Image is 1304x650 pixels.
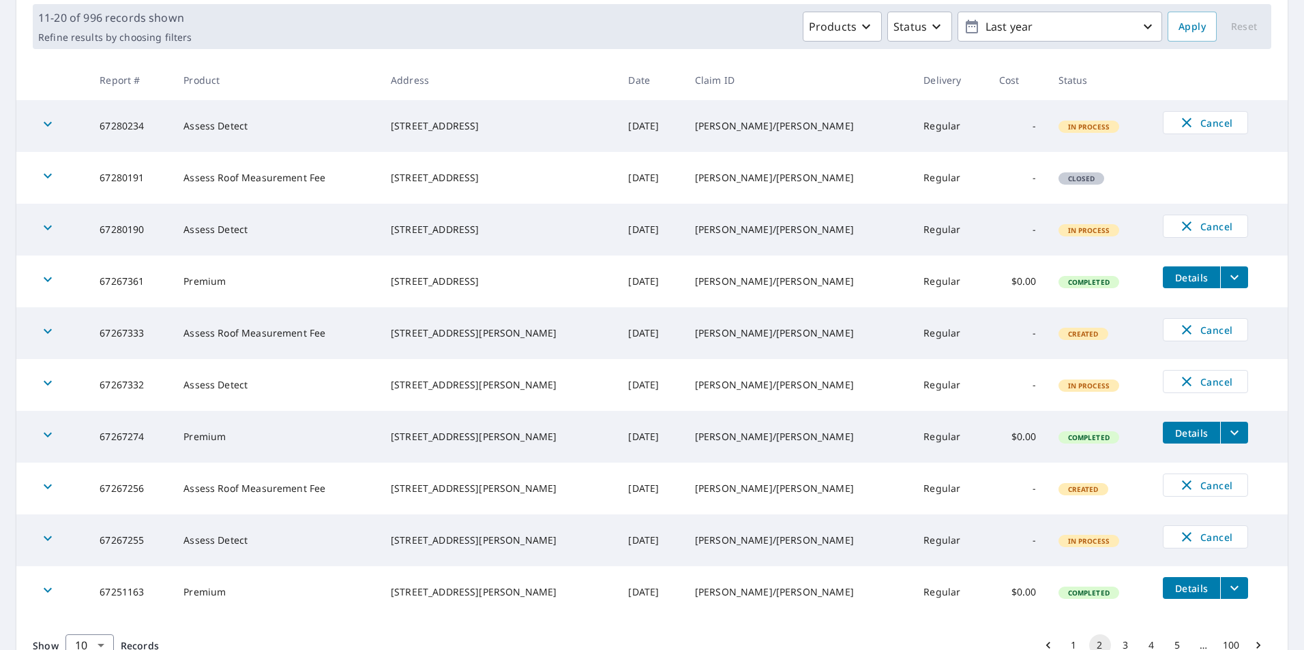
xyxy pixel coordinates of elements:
td: - [988,204,1048,256]
td: Regular [913,359,988,411]
td: 67280234 [89,100,173,152]
button: Status [887,12,952,42]
span: Completed [1060,433,1118,442]
td: [PERSON_NAME]/[PERSON_NAME] [684,359,913,411]
td: [PERSON_NAME]/[PERSON_NAME] [684,100,913,152]
td: [DATE] [617,152,683,204]
td: Regular [913,463,988,514]
td: Assess Detect [173,100,380,152]
span: Details [1171,271,1212,284]
td: Regular [913,204,988,256]
td: [DATE] [617,514,683,566]
td: - [988,152,1048,204]
td: $0.00 [988,411,1048,463]
th: Address [380,60,617,100]
td: [PERSON_NAME]/[PERSON_NAME] [684,411,913,463]
td: Assess Detect [173,204,380,256]
button: Apply [1168,12,1217,42]
td: [DATE] [617,256,683,307]
span: In Process [1060,122,1118,131]
div: [STREET_ADDRESS] [391,275,606,288]
td: Premium [173,566,380,618]
button: Cancel [1163,474,1248,497]
div: [STREET_ADDRESS][PERSON_NAME] [391,482,606,495]
th: Report # [89,60,173,100]
td: Assess Detect [173,514,380,566]
span: Cancel [1177,529,1234,545]
span: Completed [1060,277,1118,287]
button: Cancel [1163,111,1248,134]
button: Cancel [1163,215,1248,238]
span: Details [1171,582,1212,595]
td: [DATE] [617,566,683,618]
td: Assess Roof Measurement Fee [173,307,380,359]
th: Delivery [913,60,988,100]
p: Last year [980,15,1140,39]
td: Assess Roof Measurement Fee [173,463,380,514]
td: - [988,359,1048,411]
td: [PERSON_NAME]/[PERSON_NAME] [684,463,913,514]
td: [DATE] [617,359,683,411]
td: Premium [173,411,380,463]
td: 67280191 [89,152,173,204]
span: Cancel [1177,322,1234,338]
td: 67251163 [89,566,173,618]
td: [PERSON_NAME]/[PERSON_NAME] [684,307,913,359]
span: Completed [1060,588,1118,598]
p: Refine results by choosing filters [38,31,192,44]
td: [PERSON_NAME]/[PERSON_NAME] [684,514,913,566]
td: Regular [913,152,988,204]
td: $0.00 [988,566,1048,618]
td: 67267361 [89,256,173,307]
div: [STREET_ADDRESS][PERSON_NAME] [391,430,606,444]
button: filesDropdownBtn-67267361 [1220,266,1248,288]
span: In Process [1060,226,1118,235]
p: Products [809,18,857,35]
td: Regular [913,514,988,566]
td: [DATE] [617,307,683,359]
td: [DATE] [617,100,683,152]
span: In Process [1060,536,1118,546]
td: Regular [913,566,988,618]
div: [STREET_ADDRESS][PERSON_NAME] [391,326,606,340]
th: Cost [988,60,1048,100]
p: 11-20 of 996 records shown [38,10,192,26]
span: Cancel [1177,114,1234,131]
th: Claim ID [684,60,913,100]
td: - [988,463,1048,514]
span: Closed [1060,174,1103,183]
span: Apply [1179,18,1206,35]
button: filesDropdownBtn-67267274 [1220,422,1248,444]
button: Cancel [1163,525,1248,548]
td: [DATE] [617,204,683,256]
div: [STREET_ADDRESS][PERSON_NAME] [391,378,606,392]
div: [STREET_ADDRESS] [391,119,606,133]
td: [DATE] [617,463,683,514]
button: Cancel [1163,370,1248,393]
td: $0.00 [988,256,1048,307]
div: [STREET_ADDRESS][PERSON_NAME] [391,533,606,547]
td: Regular [913,256,988,307]
div: [STREET_ADDRESS] [391,223,606,236]
button: Last year [958,12,1162,42]
td: 67267274 [89,411,173,463]
td: Assess Roof Measurement Fee [173,152,380,204]
td: Regular [913,100,988,152]
td: - [988,100,1048,152]
td: [PERSON_NAME]/[PERSON_NAME] [684,204,913,256]
button: Cancel [1163,318,1248,341]
th: Product [173,60,380,100]
td: 67267333 [89,307,173,359]
span: Created [1060,329,1107,339]
td: 67280190 [89,204,173,256]
th: Date [617,60,683,100]
td: Assess Detect [173,359,380,411]
span: Cancel [1177,373,1234,390]
td: 67267332 [89,359,173,411]
span: Cancel [1177,477,1234,493]
td: - [988,307,1048,359]
td: 67267256 [89,463,173,514]
td: [DATE] [617,411,683,463]
span: Cancel [1177,218,1234,234]
td: Regular [913,307,988,359]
